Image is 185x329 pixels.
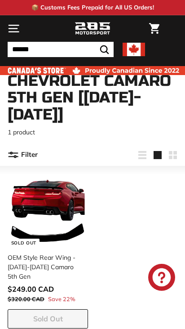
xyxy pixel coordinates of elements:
[8,285,54,293] span: $249.00 CAD
[8,295,44,302] span: $320.00 CAD
[48,295,75,303] span: Save 22%
[8,170,88,309] a: Sold Out chevrolet camaro with spoiler OEM Style Rear Wing - [DATE]-[DATE] Camaro 5th Gen Save 22%
[33,314,63,323] span: Sold Out
[8,309,88,329] button: Sold Out
[8,239,40,248] div: Sold Out
[8,42,114,57] input: Search
[31,3,154,12] p: 📦 Customs Fees Prepaid for All US Orders!
[8,253,83,281] div: OEM Style Rear Wing - [DATE]-[DATE] Camaro 5th Gen
[8,73,177,123] h1: Chevrolet Camaro 5th Gen [[DATE]-[DATE]]
[8,144,38,166] button: Filter
[11,174,85,248] img: chevrolet camaro with spoiler
[145,16,164,41] a: Cart
[8,128,177,137] p: 1 product
[145,264,178,293] inbox-online-store-chat: Shopify online store chat
[75,21,110,36] img: Logo_285_Motorsport_areodynamics_components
